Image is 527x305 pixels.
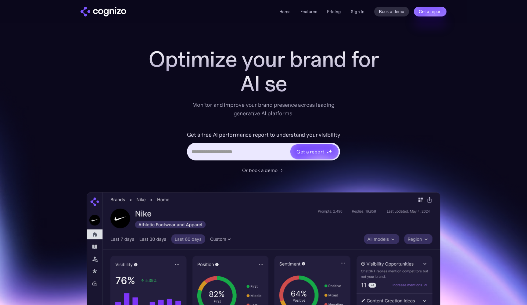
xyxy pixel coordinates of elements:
a: Pricing [327,9,341,14]
a: Home [279,9,291,14]
img: star [327,149,328,150]
img: star [328,149,332,153]
label: Get a free AI performance report to understand your visibility [187,130,340,140]
a: Or book a demo [242,167,285,174]
a: Features [300,9,317,14]
a: home [81,7,126,16]
div: Get a report [296,148,324,155]
div: Or book a demo [242,167,278,174]
h1: Optimize your brand for [142,47,385,71]
img: cognizo logo [81,7,126,16]
div: AI se [142,71,385,96]
div: Monitor and improve your brand presence across leading generative AI platforms. [188,101,339,118]
img: star [327,152,329,154]
a: Sign in [351,8,364,15]
a: Get a reportstarstarstar [290,144,339,160]
a: Book a demo [374,7,409,16]
form: Hero URL Input Form [187,130,340,163]
a: Get a report [414,7,446,16]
